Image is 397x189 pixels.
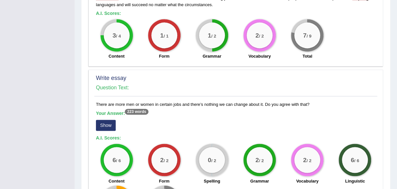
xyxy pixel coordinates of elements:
[354,158,359,163] small: / 6
[307,158,311,163] small: / 2
[211,158,216,163] small: / 2
[125,109,148,115] sup: 223 words
[296,178,319,184] label: Vocabulary
[345,178,365,184] label: Linguistic
[208,156,211,163] big: 0
[160,156,164,163] big: 2
[149,2,153,7] span: no
[211,33,216,38] small: / 2
[164,33,169,38] small: / 1
[307,33,311,38] small: / 9
[109,178,124,184] label: Content
[96,85,376,91] h4: Question Text:
[302,53,312,59] label: Total
[259,158,264,163] small: / 2
[125,2,131,7] span: will
[96,2,115,7] span: languages
[303,32,307,39] big: 7
[109,53,124,59] label: Content
[208,32,211,39] big: 1
[185,2,212,7] span: circumstances
[96,135,121,140] b: A.I. Scores:
[203,53,221,59] label: Grammar
[178,2,183,7] span: the
[159,178,169,184] label: Form
[117,2,124,7] span: and
[96,120,116,131] button: Show
[96,75,376,82] h2: Write essay
[255,156,259,163] big: 2
[155,2,167,7] span: matter
[160,32,164,39] big: 1
[96,11,121,16] b: A.I. Scores:
[351,156,354,163] big: 6
[255,32,259,39] big: 2
[248,53,271,59] label: Vocabulary
[116,158,121,163] small: / 6
[112,32,116,39] big: 3
[112,156,116,163] big: 6
[204,178,220,184] label: Spelling
[132,2,147,7] span: succeed
[168,2,176,7] span: what
[116,33,121,38] small: / 4
[250,178,269,184] label: Grammar
[159,53,169,59] label: Form
[259,33,264,38] small: / 2
[164,158,169,163] small: / 2
[303,156,307,163] big: 2
[96,111,148,116] b: Your Answer:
